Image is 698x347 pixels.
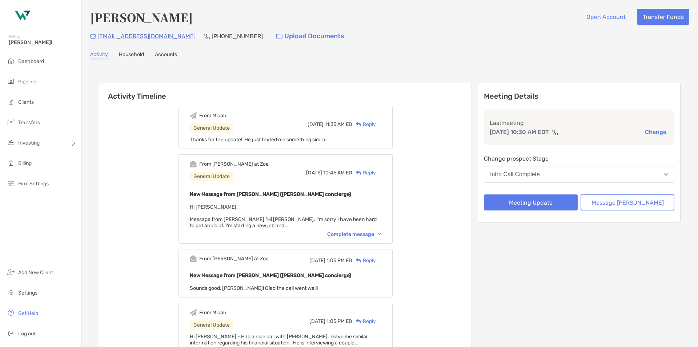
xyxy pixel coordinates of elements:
[190,272,351,279] b: New Message from [PERSON_NAME] ([PERSON_NAME] concierge)
[581,9,631,25] button: Open Account
[325,121,352,127] span: 11:35 AM ED
[18,119,40,126] span: Transfers
[309,257,325,264] span: [DATE]
[356,319,361,324] img: Reply icon
[18,290,37,296] span: Settings
[99,83,472,100] h6: Activity Timeline
[7,158,15,167] img: billing icon
[9,3,35,29] img: Zoe Logo
[119,51,144,59] a: Household
[490,127,549,137] p: [DATE] 10:30 AM EDT
[190,123,233,133] div: General Update
[18,310,38,316] span: Get Help
[204,33,210,39] img: Phone Icon
[190,191,351,197] b: New Message from [PERSON_NAME] ([PERSON_NAME] concierge)
[308,121,324,127] span: [DATE]
[356,170,361,175] img: Reply icon
[190,112,197,119] img: Event icon
[18,140,40,146] span: Investing
[272,28,349,44] a: Upload Documents
[484,194,578,210] button: Meeting Update
[97,32,196,41] p: [EMAIL_ADDRESS][DOMAIN_NAME]
[190,172,233,181] div: General Update
[190,204,377,229] span: Hi [PERSON_NAME], Message from [PERSON_NAME] "Hi [PERSON_NAME]. I'm sorry I have been hard to get...
[9,39,77,46] span: [PERSON_NAME]!
[190,137,327,143] span: Thanks for the update! He just texted me something similar
[637,9,689,25] button: Transfer Funds
[7,77,15,86] img: pipeline icon
[378,233,381,235] img: Chevron icon
[7,179,15,188] img: firm-settings icon
[7,118,15,126] img: transfers icon
[90,51,108,59] a: Activity
[326,318,352,324] span: 1:05 PM ED
[309,318,325,324] span: [DATE]
[352,318,376,325] div: Reply
[643,128,669,136] button: Change
[276,34,282,39] img: button icon
[484,92,674,101] p: Meeting Details
[327,231,381,237] div: Complete message
[490,118,669,127] p: Last meeting
[199,309,226,316] div: From Micah
[552,129,558,135] img: communication type
[18,99,34,105] span: Clients
[356,258,361,263] img: Reply icon
[484,154,674,163] p: Change prospect Stage
[306,170,322,176] span: [DATE]
[190,320,233,330] div: General Update
[190,309,197,316] img: Event icon
[18,331,36,337] span: Log out
[155,51,177,59] a: Accounts
[7,138,15,147] img: investing icon
[199,161,269,167] div: From [PERSON_NAME] at Zoe
[18,181,49,187] span: Firm Settings
[7,97,15,106] img: clients icon
[352,121,376,128] div: Reply
[190,161,197,167] img: Event icon
[664,173,668,176] img: Open dropdown arrow
[190,285,318,291] span: Sounds good, [PERSON_NAME]! Glad the call went well!
[212,32,263,41] p: [PHONE_NUMBER]
[7,329,15,338] img: logout icon
[7,268,15,276] img: add_new_client icon
[90,9,193,25] h4: [PERSON_NAME]
[199,256,269,262] div: From [PERSON_NAME] at Zoe
[356,122,361,127] img: Reply icon
[7,308,15,317] img: get-help icon
[352,257,376,264] div: Reply
[490,171,540,178] div: Intro Call Complete
[18,79,36,85] span: Pipeline
[323,170,352,176] span: 10:46 AM ED
[484,166,674,183] button: Intro Call Complete
[18,58,44,64] span: Dashboard
[199,113,226,119] div: From Micah
[18,160,32,166] span: Billing
[18,269,53,276] span: Add New Client
[90,34,96,39] img: Email Icon
[190,334,368,346] span: Hi [PERSON_NAME] - Had a nice call with [PERSON_NAME]. Gave me similar information regarding his ...
[7,288,15,297] img: settings icon
[581,194,674,210] button: Message [PERSON_NAME]
[190,255,197,262] img: Event icon
[352,169,376,177] div: Reply
[7,56,15,65] img: dashboard icon
[326,257,352,264] span: 1:05 PM ED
